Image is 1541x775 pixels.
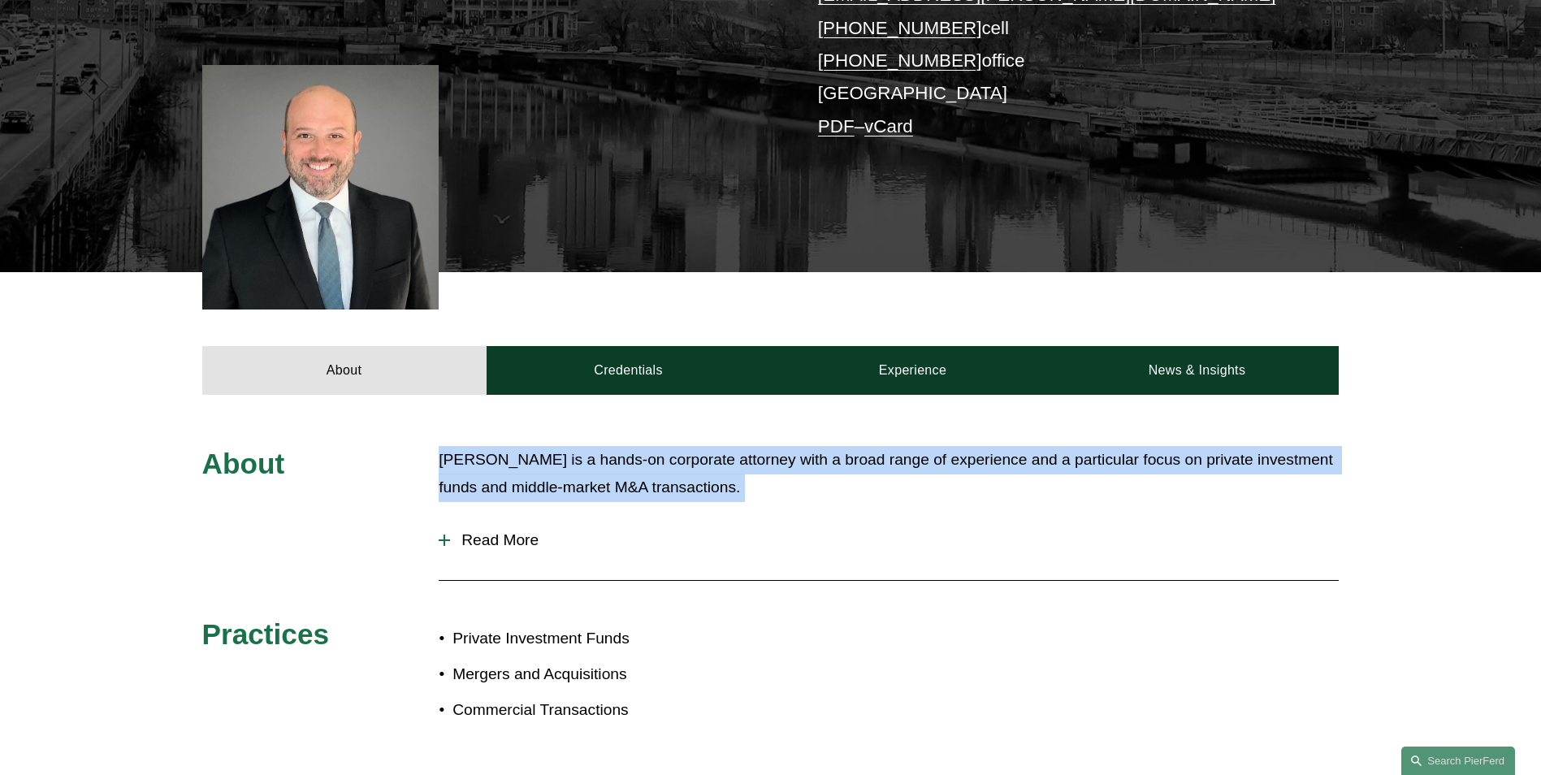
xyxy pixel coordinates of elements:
[1401,747,1515,775] a: Search this site
[452,696,770,725] p: Commercial Transactions
[818,18,982,38] a: [PHONE_NUMBER]
[818,116,855,136] a: PDF
[439,519,1339,561] button: Read More
[202,346,487,395] a: About
[202,448,285,479] span: About
[1054,346,1339,395] a: News & Insights
[864,116,913,136] a: vCard
[771,346,1055,395] a: Experience
[487,346,771,395] a: Credentials
[439,446,1339,502] p: [PERSON_NAME] is a hands-on corporate attorney with a broad range of experience and a particular ...
[450,531,1339,549] span: Read More
[818,50,982,71] a: [PHONE_NUMBER]
[452,625,770,653] p: Private Investment Funds
[452,660,770,689] p: Mergers and Acquisitions
[202,618,330,650] span: Practices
